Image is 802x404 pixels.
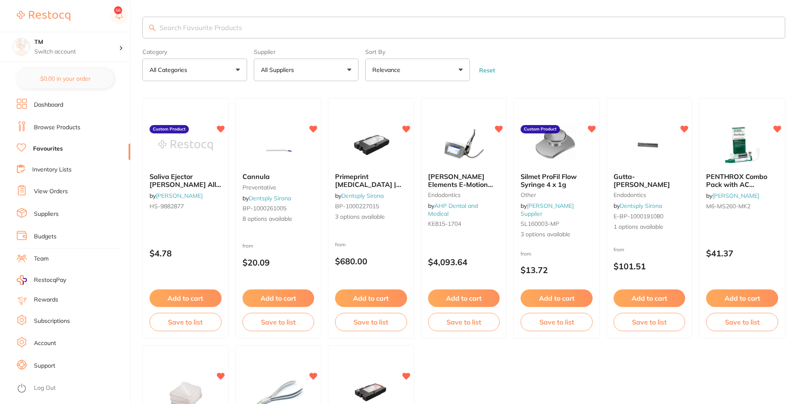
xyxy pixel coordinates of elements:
[521,313,593,331] button: Save to list
[34,339,56,348] a: Account
[34,48,119,56] p: Switch account
[150,192,203,199] span: by
[34,384,56,392] a: Log Out
[242,172,270,181] span: Cannula
[436,124,491,166] img: Kerr Elements E-Motion Endodontic Motor
[341,192,384,199] a: Dentsply Sirona
[150,66,191,74] p: All Categories
[428,172,493,196] span: [PERSON_NAME] Elements E-Motion Endodontic Motor
[249,194,291,202] a: Dentsply Sirona
[335,192,384,199] span: by
[254,49,358,55] label: Supplier
[521,265,593,275] p: $13.72
[614,172,670,188] span: Gutta-[PERSON_NAME]
[34,187,68,196] a: View Orders
[706,313,778,331] button: Save to list
[521,289,593,307] button: Add to cart
[242,243,253,249] span: from
[34,296,58,304] a: Rewards
[150,202,184,210] span: HS-9882877
[242,313,315,331] button: Save to list
[150,313,222,331] button: Save to list
[335,241,346,248] span: from
[372,66,404,74] p: Relevance
[706,173,778,188] b: PENTHROX Combo Pack with AC Chamber
[251,124,305,166] img: Cannula
[706,192,759,199] span: by
[620,202,662,210] a: Dentsply Sirona
[614,246,624,253] span: from
[17,382,128,395] button: Log Out
[156,192,203,199] a: [PERSON_NAME]
[344,124,398,166] img: Primeprint Splint | Dental resin | Splints, night guards, retainers
[428,202,478,217] span: by
[521,172,577,188] span: Silmet ProFil Flow Syringe 4 x 1g
[242,258,315,267] p: $20.09
[365,49,470,55] label: Sort By
[34,233,57,241] a: Budgets
[34,276,66,284] span: RestocqPay
[712,192,759,199] a: [PERSON_NAME]
[521,202,574,217] a: [PERSON_NAME] Supplier
[614,192,686,198] small: endodontics
[428,289,500,307] button: Add to cart
[521,202,574,217] span: by
[261,66,297,74] p: All Suppliers
[335,213,407,221] span: 3 options available
[13,38,30,55] img: TM
[428,192,500,198] small: endodontics
[254,59,358,81] button: All Suppliers
[150,173,222,188] b: Saliva Ejector HENRY SCHEIN All White 15cm Pk 100
[242,205,286,212] span: BP-1000261005
[614,212,663,220] span: E-BP-1000191080
[150,248,222,258] p: $4.78
[34,210,59,218] a: Suppliers
[335,256,407,266] p: $680.00
[365,59,470,81] button: Relevance
[715,124,769,166] img: PENTHROX Combo Pack with AC Chamber
[34,362,55,370] a: Support
[614,202,662,210] span: by
[521,192,593,198] small: other
[614,289,686,307] button: Add to cart
[614,261,686,271] p: $101.51
[242,215,315,223] span: 8 options available
[150,172,221,196] span: Saliva Ejector [PERSON_NAME] All White 15cm Pk 100
[335,202,379,210] span: BP-1000227015
[142,17,785,38] input: Search Favourite Products
[242,173,315,180] b: Cannula
[242,184,315,191] small: preventative
[521,230,593,239] span: 3 options available
[150,289,222,307] button: Add to cart
[706,172,767,196] span: PENTHROX Combo Pack with AC Chamber
[622,124,677,166] img: Gutta-Percha Gauge
[242,194,291,202] span: by
[529,124,584,166] img: Silmet ProFil Flow Syringe 4 x 1g
[34,317,70,325] a: Subscriptions
[614,223,686,231] span: 1 options available
[428,173,500,188] b: Kerr Elements E-Motion Endodontic Motor
[335,313,407,331] button: Save to list
[17,11,70,21] img: Restocq Logo
[142,59,247,81] button: All Categories
[34,123,80,132] a: Browse Products
[521,173,593,188] b: Silmet ProFil Flow Syringe 4 x 1g
[150,125,189,133] label: Custom Product
[521,125,560,133] label: Custom Product
[614,313,686,331] button: Save to list
[17,275,27,285] img: RestocqPay
[17,275,66,285] a: RestocqPay
[33,145,63,153] a: Favourites
[242,289,315,307] button: Add to cart
[34,101,63,109] a: Dashboard
[706,248,778,258] p: $41.37
[17,69,113,89] button: $0.00 in your order
[521,251,531,257] span: from
[34,255,49,263] a: Team
[142,49,247,55] label: Category
[521,220,559,228] span: SL160003-MP
[17,6,70,26] a: Restocq Logo
[706,202,750,210] span: M6-MS260-MK2
[428,257,500,267] p: $4,093.64
[335,173,407,188] b: Primeprint Splint | Dental resin | Splints, night guards, retainers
